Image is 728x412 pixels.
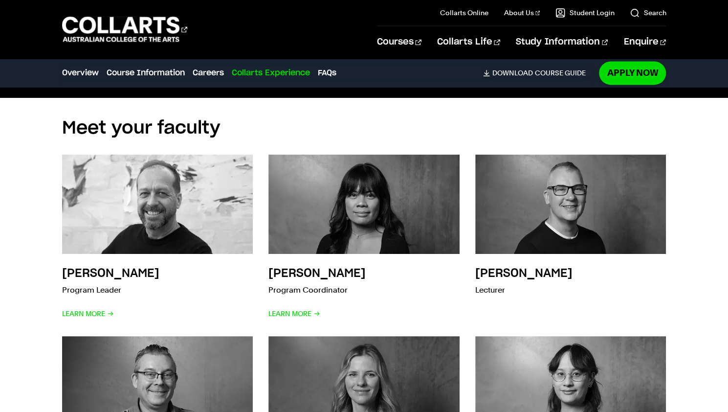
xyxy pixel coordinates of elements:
a: [PERSON_NAME] Program Coordinator Learn More [268,155,460,320]
a: Enquire [623,26,666,58]
a: Collarts Experience [232,67,310,79]
span: Learn More [62,307,114,320]
p: Lecturer [475,283,573,297]
a: Student Login [555,8,614,18]
p: Program Coordinator [268,283,366,297]
a: Apply Now [599,61,666,84]
span: Learn More [268,307,320,320]
a: FAQs [318,67,336,79]
h3: [PERSON_NAME] [62,268,159,279]
h3: [PERSON_NAME] [268,268,366,279]
a: Collarts Life [437,26,500,58]
div: Go to homepage [62,15,187,43]
a: DownloadCourse Guide [483,69,593,77]
a: Course Information [107,67,185,79]
span: Download [492,69,532,77]
p: Program Leader [62,283,159,297]
a: Collarts Online [440,8,488,18]
a: [PERSON_NAME] Program Leader Learn More [62,155,253,320]
a: Search [630,8,666,18]
h2: Meet your faculty [62,117,666,139]
a: Courses [377,26,421,58]
a: Study Information [516,26,608,58]
a: Overview [62,67,99,79]
h3: [PERSON_NAME] [475,268,573,279]
a: Careers [193,67,224,79]
a: About Us [504,8,540,18]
